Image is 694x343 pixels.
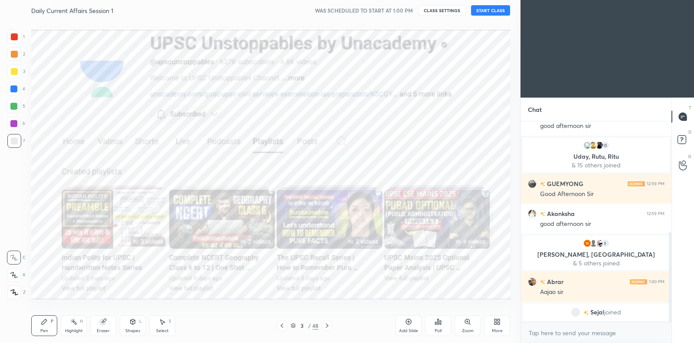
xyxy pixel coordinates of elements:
[399,329,418,333] div: Add Slide
[65,329,83,333] div: Highlight
[462,329,474,333] div: Zoom
[31,7,113,15] h4: Daily Current Affairs Session 1
[471,5,510,16] button: START CLASS
[139,319,142,323] div: L
[156,329,169,333] div: Select
[595,141,604,150] img: 5ea77350c0dc415089dfbb13c8944434.jpg
[418,5,466,16] button: CLASS SETTINGS
[604,309,621,316] span: joined
[528,162,664,169] p: & 15 others joined
[545,277,563,286] h6: Abrar
[315,7,413,14] h5: WAS SCHEDULED TO START AT 1:00 PM
[7,134,25,148] div: 7
[583,141,592,150] img: 3
[7,268,26,282] div: X
[97,329,110,333] div: Eraser
[628,181,645,186] img: iconic-light.a09c19a4.png
[630,279,647,284] img: iconic-light.a09c19a4.png
[7,285,26,299] div: Z
[7,117,25,131] div: 6
[540,182,545,186] img: no-rating-badge.077c3623.svg
[80,319,83,323] div: H
[540,212,545,216] img: no-rating-badge.077c3623.svg
[649,279,665,284] div: 1:00 PM
[528,251,664,258] p: [PERSON_NAME], [GEOGRAPHIC_DATA]
[647,181,665,186] div: 12:59 PM
[545,209,575,218] h6: Akanksha
[7,251,26,265] div: C
[521,98,549,121] p: Chat
[492,329,503,333] div: More
[589,239,598,248] img: default.png
[298,323,306,328] div: 3
[125,329,140,333] div: Shapes
[545,179,583,188] h6: GUEMYONG
[521,121,671,323] div: grid
[589,141,598,150] img: 47e7d3f117d740818585307ee3cbe74a.jpg
[689,105,691,111] p: T
[528,260,664,267] p: & 5 others joined
[583,310,589,315] img: no-rating-badge.077c3623.svg
[308,323,311,328] div: /
[7,82,25,96] div: 4
[528,209,537,218] img: 64ff4e4db40c474faeae7e934c04247a.jpg
[571,308,580,317] img: 3
[312,322,318,330] div: 48
[688,153,691,160] p: G
[583,239,592,248] img: dfc955d089f84618ad4b0c797eda1de6.42833311_3
[7,65,25,78] div: 3
[540,190,665,199] div: Good Afternoon Sir
[647,211,665,216] div: 12:59 PM
[40,329,48,333] div: Pen
[7,47,25,61] div: 2
[528,153,664,160] p: Uday, Rutu, Ritu
[688,129,691,135] p: D
[540,280,545,284] img: no-rating-badge.077c3623.svg
[590,309,604,316] span: Sejal
[595,239,604,248] img: 11c50079499b4a90aac7dd6e37e4450a.jpg
[169,319,171,323] div: S
[540,288,665,297] div: Aajao sir
[601,239,610,248] div: 5
[528,180,537,188] img: 043112706bbb4eb0b444d90f21242bd1.jpg
[435,329,442,333] div: Poll
[7,30,25,44] div: 1
[51,319,53,323] div: P
[540,220,665,229] div: good afternoon sir
[540,122,665,131] div: good afternoon sir
[528,278,537,286] img: 5d1b34cc045440b698285af35128b03d.jpg
[601,141,610,150] div: 15
[7,99,25,113] div: 5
